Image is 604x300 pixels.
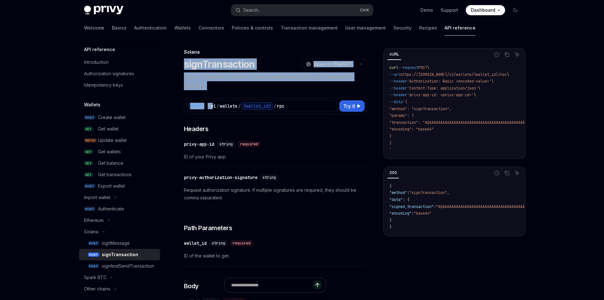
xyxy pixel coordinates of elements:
a: POSTsignTransaction [79,249,160,260]
div: 200 [387,169,399,177]
span: --request [398,65,418,70]
span: \ [478,86,480,91]
img: dark logo [84,6,123,15]
div: Ethereum [84,217,104,224]
div: Update wallet [98,137,127,144]
a: Demo [420,7,433,13]
span: "data" [389,197,403,202]
div: Search... [243,6,261,14]
span: POST [418,65,427,70]
a: GETGet wallets [79,146,160,157]
a: POSTsignMessage [79,237,160,249]
span: "encoding": "base64" [389,127,434,132]
div: signMessage [102,239,130,247]
a: PATCHUpdate wallet [79,135,160,146]
a: Connectors [198,20,224,36]
div: Other chains [84,285,110,293]
a: Welcome [84,20,104,36]
span: ID of your Privy app. [184,153,367,161]
div: Introduction [84,58,109,66]
span: Request authorization signature. If multiple signatures are required, they should be comma separa... [184,186,367,202]
span: : [434,204,436,209]
span: GET [84,150,93,154]
div: Idempotency keys [84,81,123,89]
div: wallet_id [184,240,207,246]
span: Dashboard [471,7,495,13]
div: / [217,103,219,109]
span: '{ [403,99,407,104]
span: Open in ChatGPT [314,61,352,67]
a: GETGet balance [79,157,160,169]
button: Send message [313,281,322,290]
a: GETGet wallet [79,123,160,135]
div: {wallet_id} [241,102,273,110]
span: \ [427,65,429,70]
div: Get wallets [98,148,121,156]
span: string [263,175,276,180]
span: ID of the wallet to get. [184,252,367,260]
span: "encoding" [389,211,412,216]
span: : [412,211,414,216]
input: Ask a question... [231,278,313,292]
span: GET [84,172,93,177]
div: / [238,103,241,109]
span: \ [491,79,494,84]
div: v1 [211,103,216,109]
span: POST [84,207,95,211]
h5: Wallets [84,101,101,109]
div: Export wallet [98,182,125,190]
span: --header [389,86,407,91]
div: Get wallet [98,125,119,133]
div: Get balance [98,159,123,167]
div: required [238,141,261,147]
span: --header [389,92,407,97]
div: Import wallet [84,194,110,201]
span: curl [389,65,398,70]
span: ' [389,147,392,152]
button: Open in ChatGPT [302,59,356,70]
a: Policies & controls [232,20,273,36]
span: POST [88,241,99,246]
span: GET [84,161,93,166]
div: required [230,240,253,246]
a: Introduction [79,57,160,68]
span: "base64" [414,211,432,216]
span: --header [389,79,407,84]
div: Solana [184,49,367,55]
a: GETGet transactions [79,169,160,180]
span: POST [88,264,99,269]
div: Spark BTC [84,274,107,281]
span: POST [84,184,95,189]
a: POSTExport wallet [79,180,160,192]
span: POST [84,115,95,120]
span: "method" [389,190,407,195]
div: POST [188,102,205,110]
h5: API reference [84,46,115,53]
span: } [389,141,392,146]
a: Wallets [174,20,191,36]
button: Report incorrect code [493,50,501,59]
span: Headers [184,124,209,133]
span: , [447,190,449,195]
span: https://[DOMAIN_NAME]/v1/wallets/{wallet_id}/rpc [400,72,507,77]
span: Path Parameters [184,223,232,232]
button: Toggle dark mode [510,5,520,15]
a: Basics [112,20,127,36]
span: { [389,183,392,189]
span: } [389,134,392,139]
span: } [389,218,392,223]
a: Authentication [134,20,167,36]
a: User management [345,20,386,36]
a: Support [441,7,458,13]
div: Authenticate [98,205,124,213]
button: Import wallet [79,192,160,203]
div: cURL [387,50,401,58]
a: Recipes [419,20,437,36]
span: 'Content-Type: application/json' [407,86,478,91]
span: string [212,241,225,246]
div: privy-authorization-signature [184,174,257,181]
div: signAndSendTransaction [102,262,154,270]
span: } [389,224,392,230]
span: GET [84,127,93,131]
a: Idempotency keys [79,79,160,91]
